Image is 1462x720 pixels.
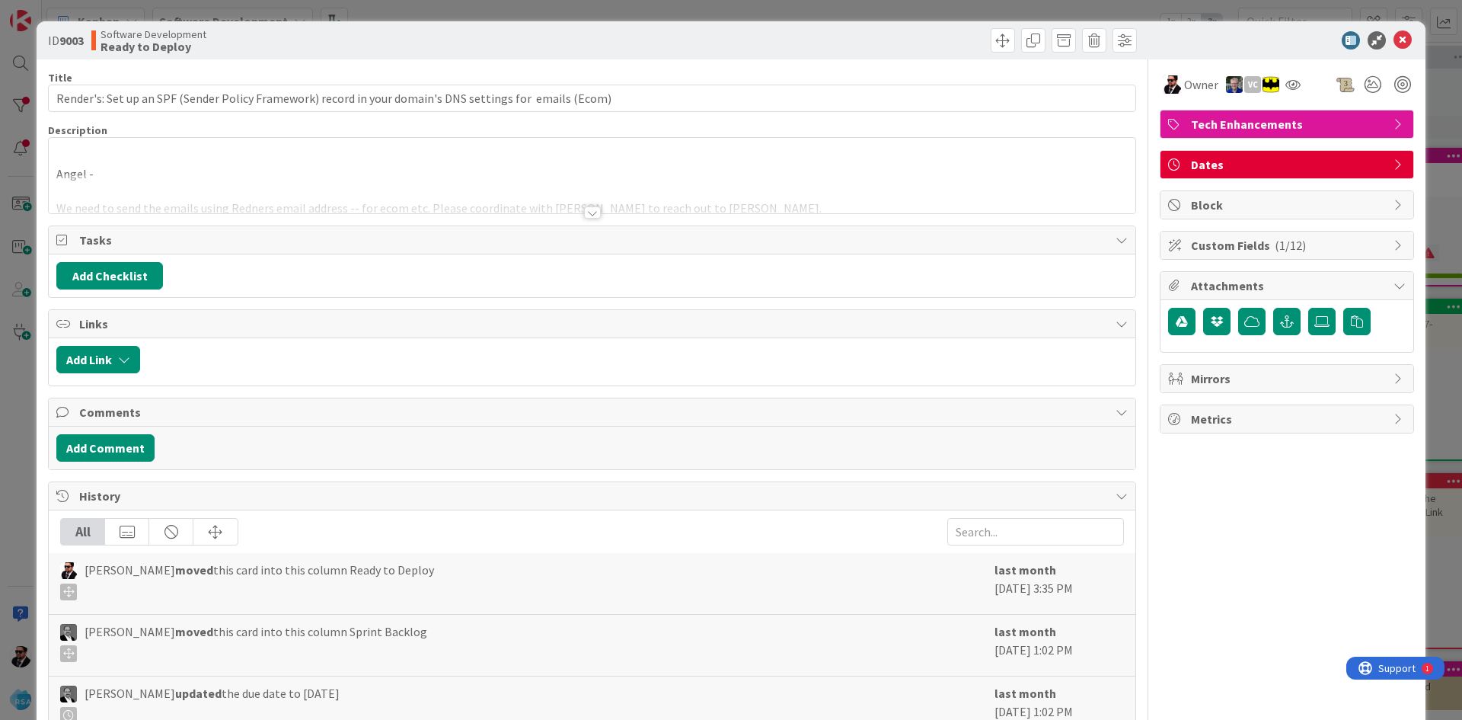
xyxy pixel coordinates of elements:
b: moved [175,562,213,578]
span: Comments [79,403,1108,421]
span: Tasks [79,231,1108,249]
b: 9003 [59,33,84,48]
div: VC [1244,76,1261,93]
span: Tech Enhancements [1191,115,1386,133]
div: [DATE] 1:02 PM [994,622,1124,668]
b: updated [175,686,222,701]
b: last month [994,562,1056,578]
span: ( 1/12 ) [1275,238,1306,253]
img: RA [60,686,77,702]
input: type card name here... [48,85,1136,112]
label: Title [48,71,72,85]
b: Ready to Deploy [101,40,206,53]
img: AC [1262,76,1279,93]
span: Links [79,315,1108,333]
button: Add Checklist [56,262,163,290]
span: Custom Fields [1191,236,1386,254]
span: ID [48,31,84,50]
span: History [79,487,1108,505]
b: moved [175,624,213,639]
span: Mirrors [1191,370,1386,388]
span: Owner [1184,75,1218,94]
img: AC [1163,75,1181,94]
img: RA [60,624,77,641]
div: All [61,519,105,545]
span: Attachments [1191,277,1386,295]
p: Angel - [56,165,1128,183]
img: AC [60,562,77,579]
b: last month [994,624,1056,639]
button: Add Comment [56,434,155,462]
span: Support [32,2,69,21]
b: last month [994,686,1056,701]
span: Software Development [101,28,206,40]
img: RT [1226,76,1243,93]
button: Add Link [56,346,140,373]
span: Block [1191,196,1386,214]
span: Metrics [1191,410,1386,428]
span: Description [48,123,107,137]
div: [DATE] 3:35 PM [994,561,1124,606]
span: [PERSON_NAME] this card into this column Sprint Backlog [85,622,427,662]
div: 1 [79,6,83,18]
input: Search... [947,518,1124,546]
span: Dates [1191,155,1386,174]
span: [PERSON_NAME] this card into this column Ready to Deploy [85,561,434,600]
